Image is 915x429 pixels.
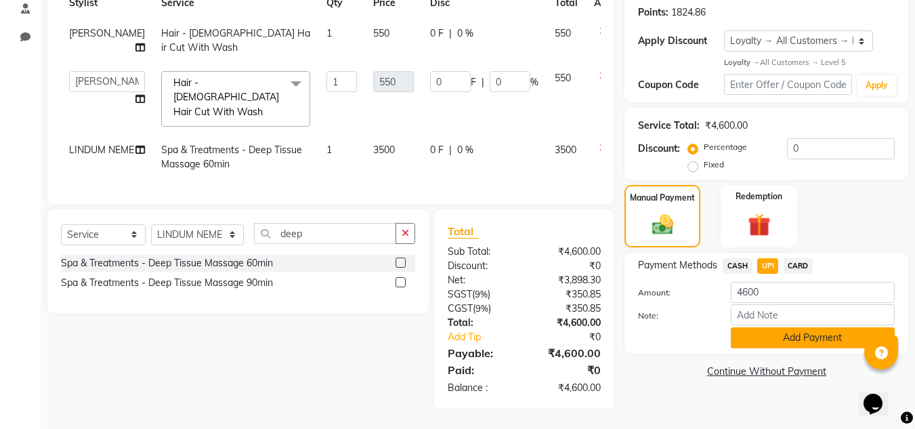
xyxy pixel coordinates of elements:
[524,345,611,361] div: ₹4,600.00
[555,27,571,39] span: 550
[173,77,279,118] span: Hair - [DEMOGRAPHIC_DATA] Hair Cut With Wash
[671,5,706,20] div: 1824.86
[736,190,782,203] label: Redemption
[430,26,444,41] span: 0 F
[326,144,332,156] span: 1
[627,365,906,379] a: Continue Without Payment
[638,34,723,48] div: Apply Discount
[373,27,389,39] span: 550
[524,362,611,378] div: ₹0
[731,282,895,303] input: Amount
[724,57,895,68] div: All Customers → Level 5
[731,327,895,348] button: Add Payment
[638,5,668,20] div: Points:
[449,143,452,157] span: |
[254,223,396,244] input: Search or Scan
[555,144,576,156] span: 3500
[482,75,484,89] span: |
[757,258,778,274] span: UPI
[457,143,473,157] span: 0 %
[263,106,269,118] a: x
[638,119,700,133] div: Service Total:
[448,288,472,300] span: SGST
[438,345,524,361] div: Payable:
[524,381,611,395] div: ₹4,600.00
[630,192,695,204] label: Manual Payment
[438,259,524,273] div: Discount:
[448,302,473,314] span: CGST
[784,258,813,274] span: CARD
[723,258,752,274] span: CASH
[638,142,680,156] div: Discount:
[475,303,488,314] span: 9%
[61,276,273,290] div: Spa & Treatments - Deep Tissue Massage 90min
[724,58,760,67] strong: Loyalty →
[857,75,896,96] button: Apply
[704,141,747,153] label: Percentage
[438,362,524,378] div: Paid:
[539,330,612,344] div: ₹0
[475,289,488,300] span: 9%
[430,143,444,157] span: 0 F
[449,26,452,41] span: |
[438,287,524,302] div: ( )
[448,224,479,239] span: Total
[741,211,778,239] img: _gift.svg
[645,212,680,237] img: _cash.svg
[724,74,852,95] input: Enter Offer / Coupon Code
[524,316,611,330] div: ₹4,600.00
[530,75,538,89] span: %
[638,258,717,272] span: Payment Methods
[69,27,145,39] span: [PERSON_NAME]
[524,273,611,287] div: ₹3,898.30
[471,75,476,89] span: F
[438,381,524,395] div: Balance :
[161,144,302,170] span: Spa & Treatments - Deep Tissue Massage 60min
[438,273,524,287] div: Net:
[69,144,134,156] span: LINDUM NEME
[524,259,611,273] div: ₹0
[438,302,524,316] div: ( )
[555,72,571,84] span: 550
[373,144,395,156] span: 3500
[704,159,724,171] label: Fixed
[638,78,723,92] div: Coupon Code
[457,26,473,41] span: 0 %
[61,256,273,270] div: Spa & Treatments - Deep Tissue Massage 60min
[161,27,310,54] span: Hair - [DEMOGRAPHIC_DATA] Hair Cut With Wash
[524,287,611,302] div: ₹350.85
[524,245,611,259] div: ₹4,600.00
[524,302,611,316] div: ₹350.85
[705,119,748,133] div: ₹4,600.00
[858,375,901,415] iframe: chat widget
[326,27,332,39] span: 1
[438,245,524,259] div: Sub Total:
[438,330,538,344] a: Add Tip
[438,316,524,330] div: Total:
[731,304,895,325] input: Add Note
[628,310,720,322] label: Note:
[628,287,720,299] label: Amount:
